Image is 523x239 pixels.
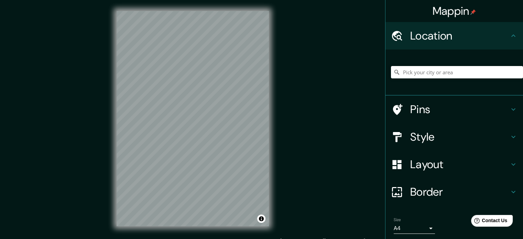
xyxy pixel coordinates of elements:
[410,157,509,171] h4: Layout
[394,217,401,223] label: Size
[385,22,523,50] div: Location
[410,130,509,144] h4: Style
[385,178,523,206] div: Border
[462,212,515,231] iframe: Help widget launcher
[410,29,509,43] h4: Location
[257,215,265,223] button: Toggle attribution
[410,185,509,199] h4: Border
[385,96,523,123] div: Pins
[394,223,435,234] div: A4
[410,102,509,116] h4: Pins
[470,9,476,15] img: pin-icon.png
[385,151,523,178] div: Layout
[117,11,269,226] canvas: Map
[385,123,523,151] div: Style
[391,66,523,78] input: Pick your city or area
[433,4,476,18] h4: Mappin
